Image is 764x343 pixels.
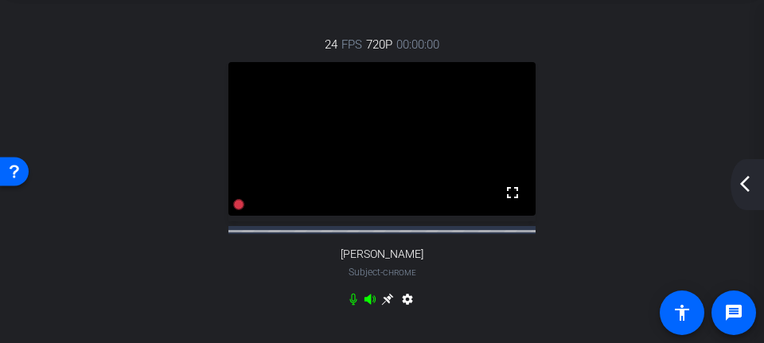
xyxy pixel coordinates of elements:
mat-icon: fullscreen [503,183,522,202]
mat-icon: arrow_back_ios_new [735,174,754,193]
mat-icon: settings [398,293,417,312]
span: Chrome [383,268,416,277]
span: FPS [341,36,362,53]
mat-icon: accessibility [672,303,692,322]
mat-icon: message [724,303,743,322]
span: [PERSON_NAME] [341,248,423,261]
span: - [380,267,383,278]
span: 24 [325,36,337,53]
span: 720P [366,36,392,53]
span: Subject [349,265,416,279]
span: 00:00:00 [396,36,439,53]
